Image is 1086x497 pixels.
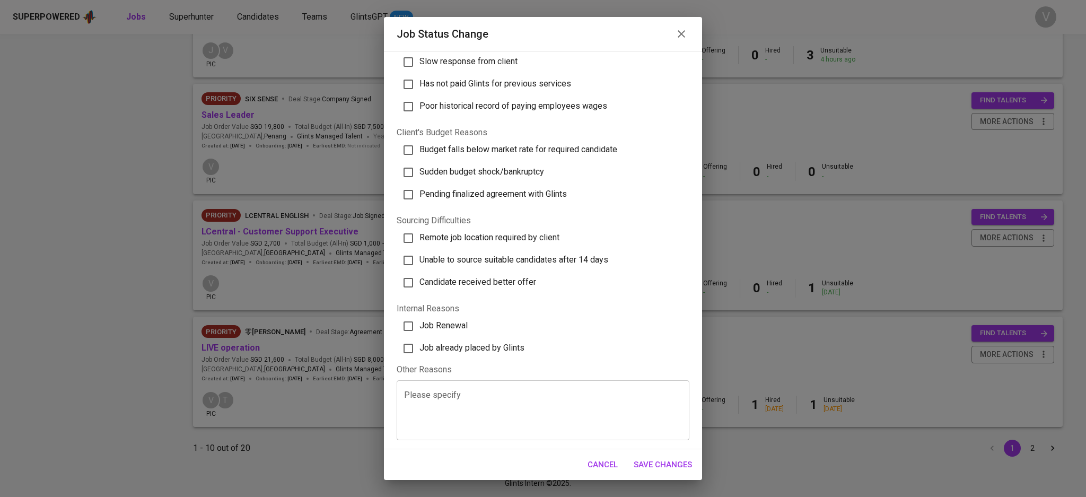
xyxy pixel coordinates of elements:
[419,343,524,353] span: Job already placed by Glints
[628,454,698,476] button: Save Changes
[397,25,488,42] h6: Job status change
[419,277,536,287] span: Candidate received better offer
[397,302,689,315] p: Internal Reasons
[419,320,468,330] span: Job Renewal
[419,255,608,265] span: Unable to source suitable candidates after 14 days
[419,144,617,154] span: Budget falls below market rate for required candidate
[419,232,559,242] span: Remote job location required by client
[397,214,689,227] p: Sourcing Difficulties
[419,167,544,177] span: Sudden budget shock/bankruptcy
[419,79,571,89] span: Has not paid Glints for previous services
[634,458,692,472] span: Save Changes
[419,56,518,66] span: Slow response from client
[397,364,689,376] div: Other Reasons
[588,458,618,472] span: Cancel
[419,101,607,111] span: Poor historical record of paying employees wages
[582,454,624,476] button: Cancel
[397,126,689,139] p: Client's Budget Reasons
[419,189,567,199] span: Pending finalized agreement with Glints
